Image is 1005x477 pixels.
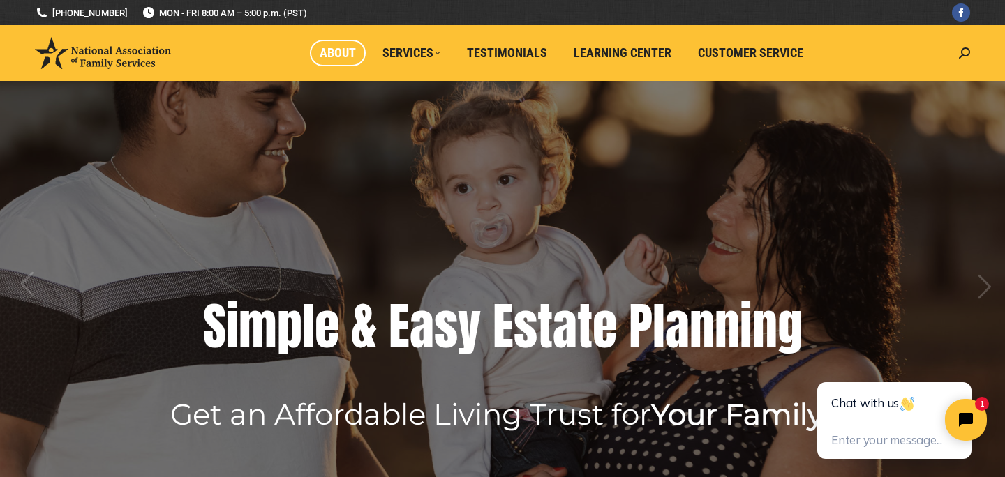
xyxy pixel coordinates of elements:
div: y [458,298,481,354]
div: g [777,298,803,354]
div: E [493,298,514,354]
a: Testimonials [457,40,557,66]
div: i [226,298,239,354]
div: n [752,298,777,354]
div: s [434,298,458,354]
div: & [351,298,377,354]
a: [PHONE_NUMBER] [35,6,128,20]
img: National Association of Family Services [35,37,171,69]
div: p [277,298,302,354]
div: m [239,298,277,354]
a: Facebook page opens in new window [952,3,970,22]
div: i [740,298,752,354]
b: Your Family [651,396,824,432]
div: n [715,298,740,354]
span: Services [382,45,440,61]
div: e [593,298,617,354]
div: e [315,298,339,354]
span: Testimonials [467,45,547,61]
div: t [537,298,553,354]
iframe: Tidio Chat [786,337,1005,477]
div: E [389,298,410,354]
div: a [665,298,690,354]
span: Customer Service [698,45,803,61]
a: Learning Center [564,40,681,66]
div: S [203,298,226,354]
div: l [653,298,665,354]
a: About [310,40,366,66]
a: Customer Service [688,40,813,66]
div: l [302,298,315,354]
div: n [690,298,715,354]
div: P [629,298,653,354]
div: a [553,298,577,354]
div: t [577,298,593,354]
rs-layer: Get an Affordable Living Trust for [170,402,824,427]
span: Learning Center [574,45,671,61]
span: MON - FRI 8:00 AM – 5:00 p.m. (PST) [142,6,307,20]
div: a [410,298,434,354]
div: s [514,298,537,354]
span: About [320,45,356,61]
